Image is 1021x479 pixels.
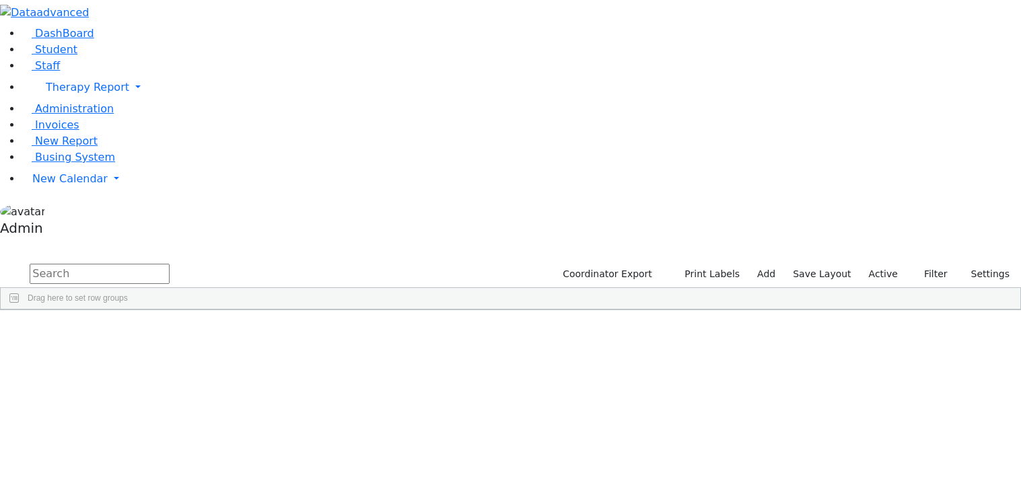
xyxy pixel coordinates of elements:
span: Staff [35,59,60,72]
span: Administration [35,102,114,115]
a: Therapy Report [22,74,1021,101]
a: Invoices [22,118,79,131]
span: Drag here to set row groups [28,293,128,303]
span: Student [35,43,77,56]
button: Coordinator Export [554,264,658,285]
a: New Report [22,135,98,147]
span: DashBoard [35,27,94,40]
label: Active [863,264,904,285]
a: Staff [22,59,60,72]
span: New Report [35,135,98,147]
span: Therapy Report [46,81,129,94]
span: Busing System [35,151,115,163]
a: Busing System [22,151,115,163]
span: New Calendar [32,172,108,185]
button: Print Labels [669,264,746,285]
button: Filter [907,264,954,285]
a: Student [22,43,77,56]
a: Add [751,264,781,285]
span: Invoices [35,118,79,131]
a: Administration [22,102,114,115]
input: Search [30,264,170,284]
a: New Calendar [22,165,1021,192]
a: DashBoard [22,27,94,40]
button: Settings [954,264,1016,285]
button: Save Layout [787,264,857,285]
